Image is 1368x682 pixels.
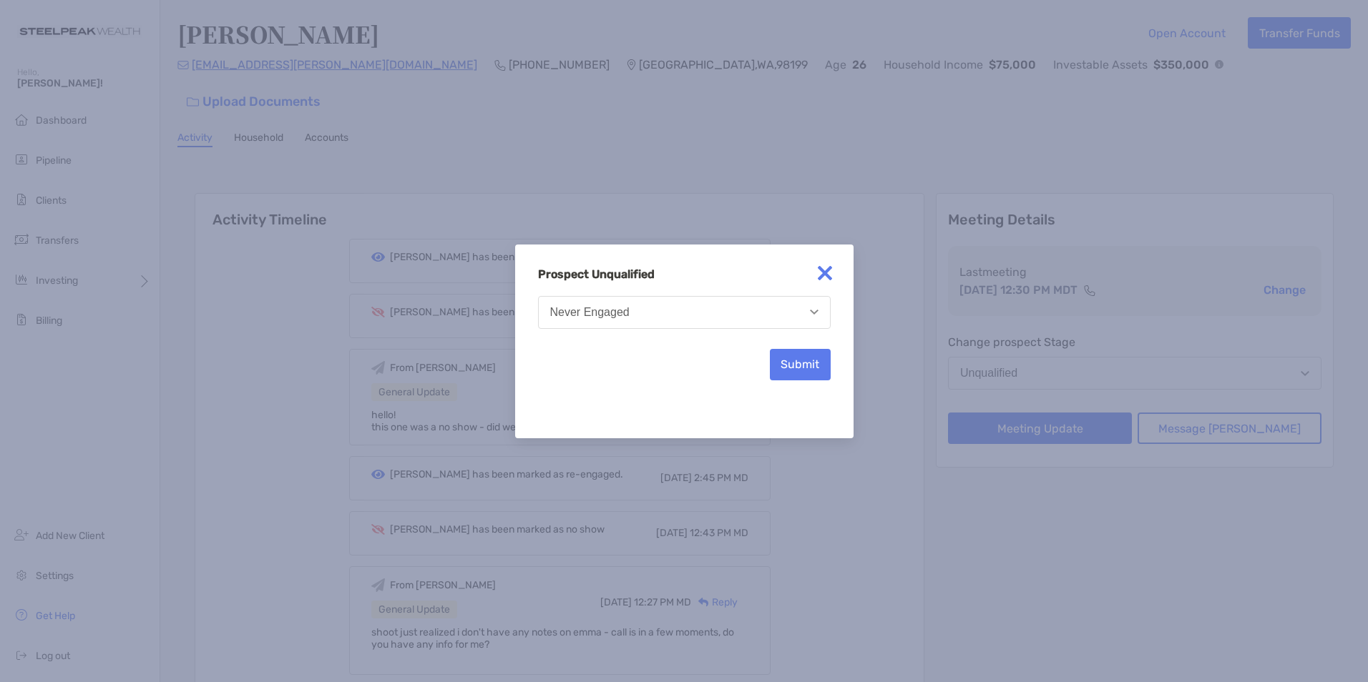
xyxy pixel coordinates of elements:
[550,306,630,319] div: Never Engaged
[810,310,819,315] img: Open dropdown arrow
[538,267,831,281] h4: Prospect Unqualified
[538,296,831,329] button: Never Engaged
[811,259,839,287] img: close modal icon
[770,349,831,380] button: Submit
